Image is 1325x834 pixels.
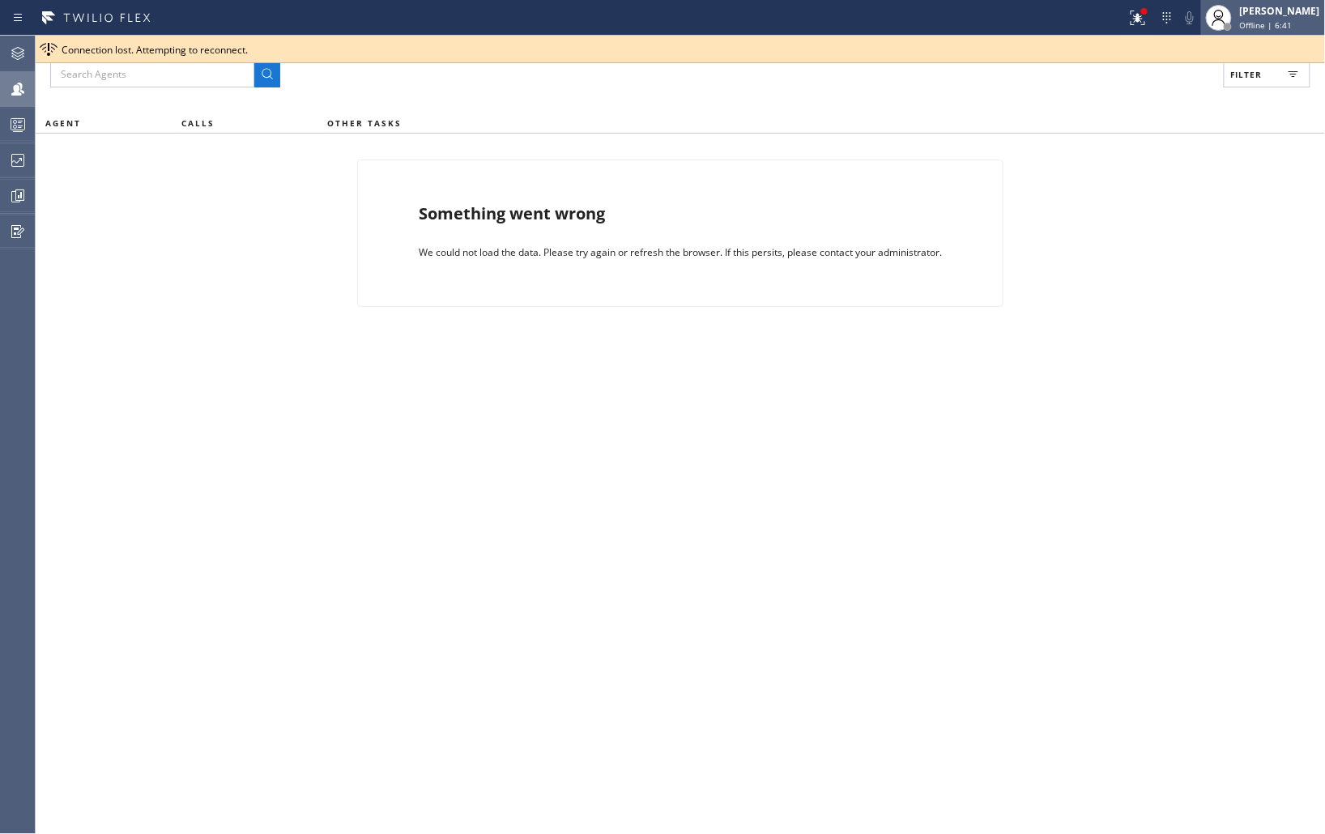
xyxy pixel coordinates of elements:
div: [PERSON_NAME] [1240,4,1320,18]
button: Mute [1178,6,1201,29]
span: Something went wrong [419,202,605,224]
input: Search Agents [50,62,254,87]
span: CALLS [181,117,215,129]
span: Offline | 6:41 [1240,19,1293,31]
span: We could not load the data. Please try again or refresh the browser. If this persits, please cont... [419,245,942,259]
span: AGENT [45,117,81,129]
span: Filter [1231,69,1263,80]
button: Filter [1224,62,1310,87]
span: Connection lost. Attempting to reconnect. [62,43,248,57]
span: OTHER TASKS [327,117,402,129]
